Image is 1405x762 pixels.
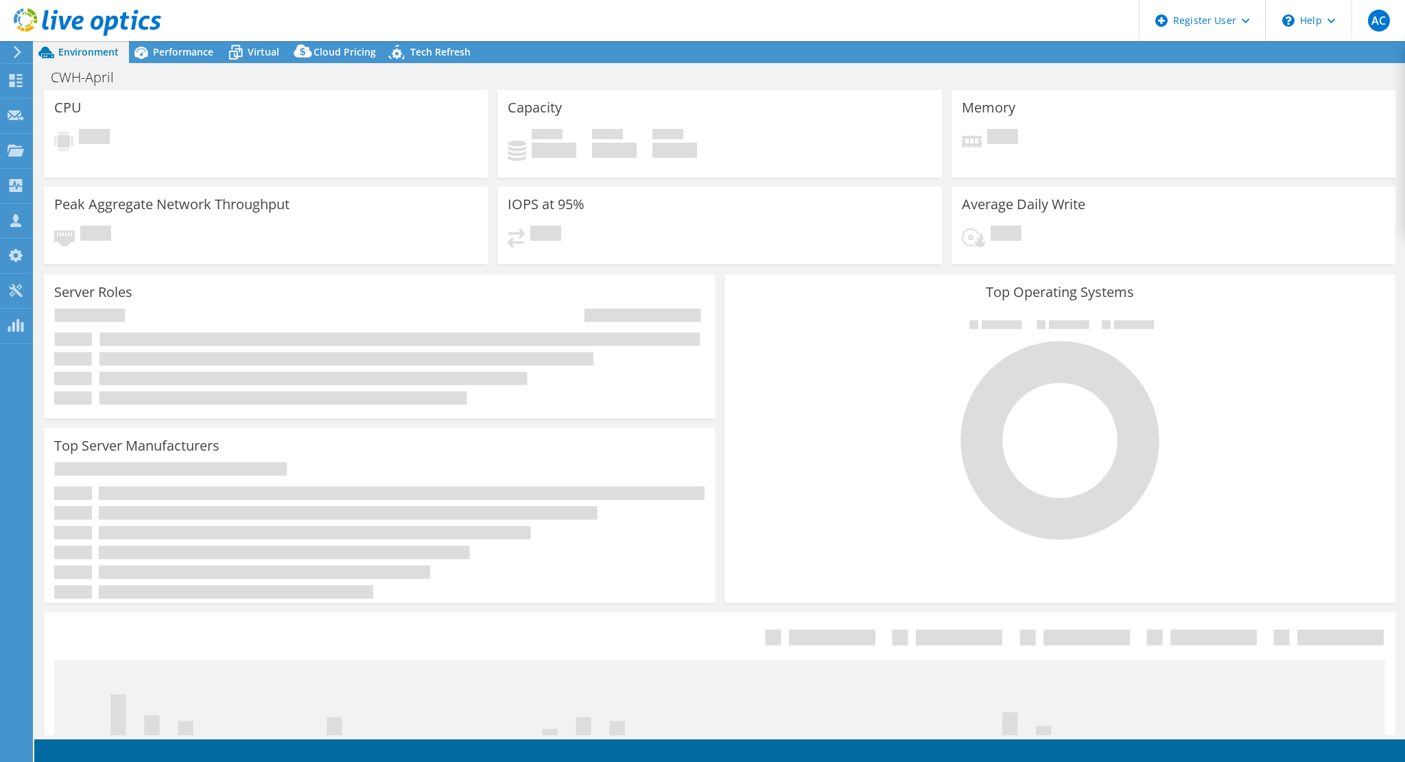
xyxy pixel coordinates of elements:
h3: CPU [54,100,82,115]
h3: Top Operating Systems [735,285,1385,300]
span: Pending [991,226,1022,244]
span: Virtual [248,45,279,58]
h3: Memory [962,100,1015,115]
span: Cloud Pricing [314,45,376,58]
h4: 0 GiB [652,143,697,158]
h3: Peak Aggregate Network Throughput [54,197,290,212]
h3: Capacity [508,100,562,115]
h3: IOPS at 95% [508,197,585,212]
h4: 0 GiB [592,143,637,158]
span: Tech Refresh [410,45,471,58]
span: Used [532,129,563,143]
h4: 0 GiB [532,143,576,158]
svg: \n [1282,14,1295,27]
span: Performance [153,45,213,58]
h3: Top Server Manufacturers [54,438,220,453]
span: AC [1368,10,1390,32]
span: Pending [987,129,1018,147]
span: Environment [58,45,119,58]
span: Pending [79,129,110,147]
h3: Average Daily Write [962,197,1085,212]
h3: Server Roles [54,285,132,300]
span: Pending [80,226,111,244]
span: Total [652,129,683,143]
h1: CWH-April [45,70,135,85]
span: Pending [530,226,561,244]
span: Free [592,129,623,143]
